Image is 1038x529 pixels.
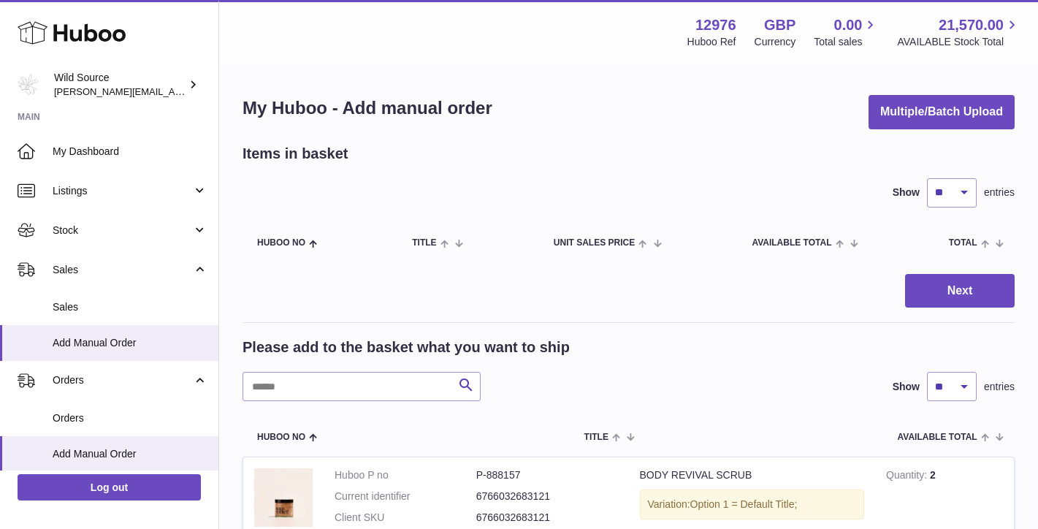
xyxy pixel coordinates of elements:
[755,35,796,49] div: Currency
[939,15,1004,35] span: 21,570.00
[476,468,618,482] dd: P-888157
[687,35,736,49] div: Huboo Ref
[886,469,930,484] strong: Quantity
[984,186,1015,199] span: entries
[584,433,608,442] span: Title
[949,238,977,248] span: Total
[53,447,207,461] span: Add Manual Order
[335,490,476,503] dt: Current identifier
[897,35,1020,49] span: AVAILABLE Stock Total
[53,336,207,350] span: Add Manual Order
[893,186,920,199] label: Show
[814,35,879,49] span: Total sales
[53,184,192,198] span: Listings
[243,144,348,164] h2: Items in basket
[695,15,736,35] strong: 12976
[476,511,618,525] dd: 6766032683121
[476,490,618,503] dd: 6766032683121
[54,85,293,97] span: [PERSON_NAME][EMAIL_ADDRESS][DOMAIN_NAME]
[869,95,1015,129] button: Multiple/Batch Upload
[905,274,1015,308] button: Next
[752,238,831,248] span: AVAILABLE Total
[412,238,436,248] span: Title
[243,338,570,357] h2: Please add to the basket what you want to ship
[897,15,1020,49] a: 21,570.00 AVAILABLE Stock Total
[898,433,977,442] span: AVAILABLE Total
[257,238,305,248] span: Huboo no
[18,74,39,96] img: kate@wildsource.co.uk
[257,433,305,442] span: Huboo no
[814,15,879,49] a: 0.00 Total sales
[18,474,201,501] a: Log out
[53,411,207,425] span: Orders
[54,71,186,99] div: Wild Source
[554,238,635,248] span: Unit Sales Price
[53,145,207,159] span: My Dashboard
[893,380,920,394] label: Show
[690,498,798,510] span: Option 1 = Default Title;
[335,468,476,482] dt: Huboo P no
[640,490,865,520] div: Variation:
[335,511,476,525] dt: Client SKU
[243,96,492,120] h1: My Huboo - Add manual order
[764,15,795,35] strong: GBP
[53,373,192,387] span: Orders
[254,468,313,527] img: BODY REVIVAL SCRUB
[834,15,863,35] span: 0.00
[984,380,1015,394] span: entries
[53,224,192,237] span: Stock
[53,300,207,314] span: Sales
[53,263,192,277] span: Sales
